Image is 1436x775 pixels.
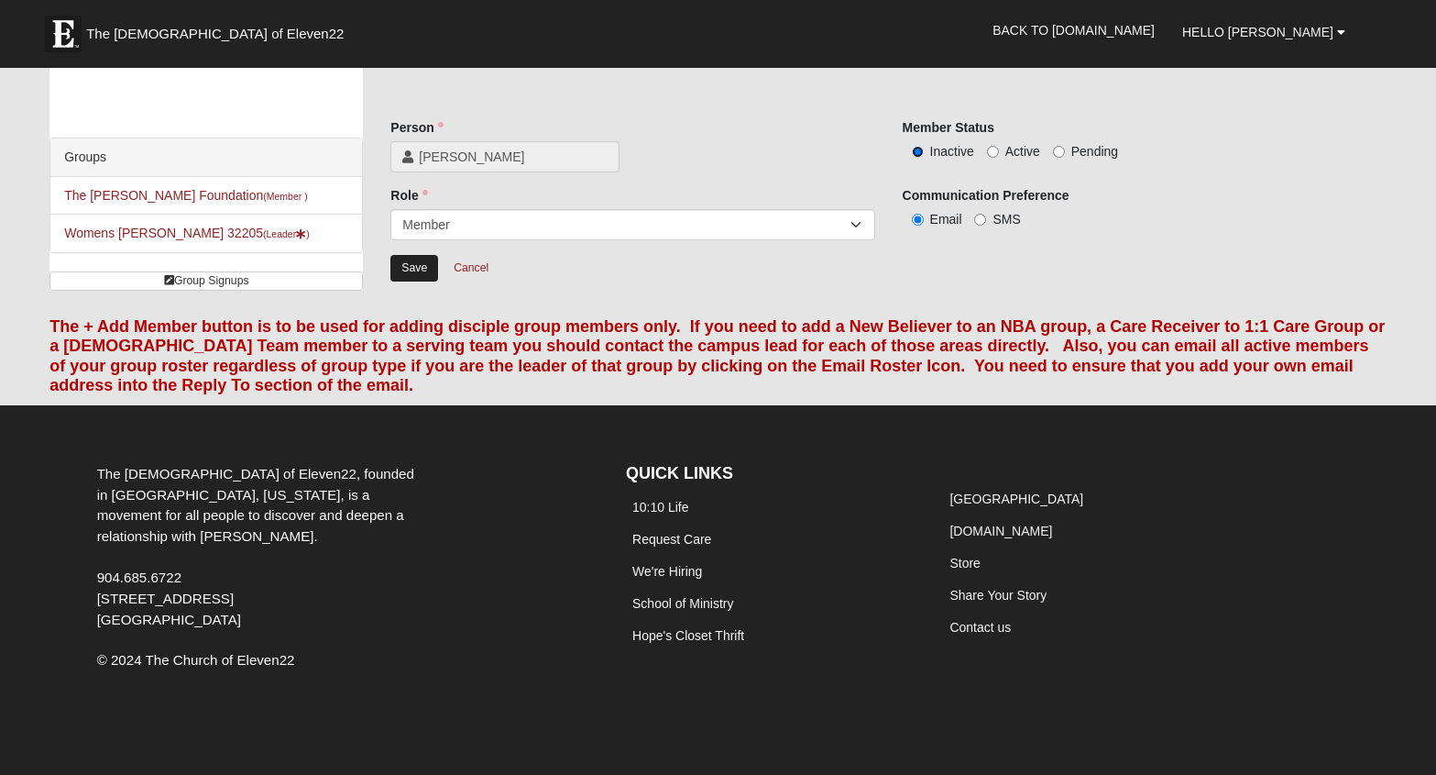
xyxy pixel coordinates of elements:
[1005,144,1040,159] span: Active
[390,186,427,205] label: Role
[1168,9,1359,55] a: Hello [PERSON_NAME]
[419,148,608,166] span: [PERSON_NAME]
[979,7,1168,53] a: Back to [DOMAIN_NAME]
[987,146,999,158] input: Active
[50,138,362,177] div: Groups
[263,228,310,239] small: (Leader )
[263,191,307,202] small: (Member )
[912,214,924,226] input: Email
[442,254,500,282] a: Cancel
[64,226,310,240] a: Womens [PERSON_NAME] 32205(Leader)
[1071,144,1118,159] span: Pending
[1053,146,1065,158] input: Pending
[903,118,994,137] label: Member Status
[632,500,689,515] a: 10:10 Life
[36,6,402,52] a: The [DEMOGRAPHIC_DATA] of Eleven22
[949,492,1083,506] a: [GEOGRAPHIC_DATA]
[912,146,924,158] input: Inactive
[903,186,1069,205] label: Communication Preference
[632,596,733,611] a: School of Ministry
[1182,25,1333,39] span: Hello [PERSON_NAME]
[97,612,241,627] span: [GEOGRAPHIC_DATA]
[930,144,974,159] span: Inactive
[632,564,702,579] a: We're Hiring
[632,628,744,643] a: Hope's Closet Thrift
[949,556,980,570] a: Store
[949,524,1052,538] a: [DOMAIN_NAME]
[992,212,1020,227] span: SMS
[390,118,443,137] label: Person
[632,532,711,547] a: Request Care
[86,25,344,43] span: The [DEMOGRAPHIC_DATA] of Eleven22
[949,620,1011,635] a: Contact us
[974,214,986,226] input: SMS
[390,255,438,282] input: Alt+s
[49,317,1385,395] font: The + Add Member button is to be used for adding disciple group members only. If you need to add ...
[626,464,915,484] h4: QUICK LINKS
[49,271,363,291] a: Group Signups
[83,464,436,631] div: The [DEMOGRAPHIC_DATA] of Eleven22, founded in [GEOGRAPHIC_DATA], [US_STATE], is a movement for a...
[949,588,1047,603] a: Share Your Story
[930,212,962,227] span: Email
[64,188,308,203] a: The [PERSON_NAME] Foundation(Member )
[45,16,82,52] img: Eleven22 logo
[97,652,295,668] span: © 2024 The Church of Eleven22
